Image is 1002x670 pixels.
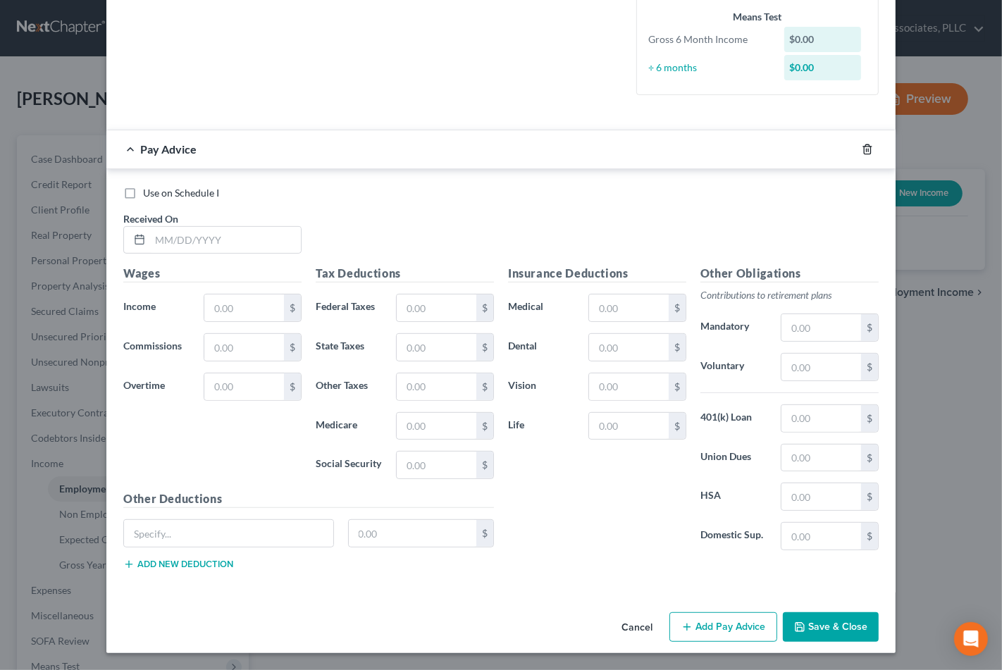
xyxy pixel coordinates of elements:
h5: Other Deductions [123,490,494,508]
div: Means Test [648,10,867,24]
div: $0.00 [784,27,862,52]
button: Cancel [610,614,664,642]
div: $ [861,405,878,432]
div: $ [476,373,493,400]
div: $ [476,413,493,440]
input: 0.00 [397,294,476,321]
span: Received On [123,213,178,225]
h5: Tax Deductions [316,265,494,283]
label: State Taxes [309,333,389,361]
div: $ [284,294,301,321]
span: Income [123,300,156,312]
input: 0.00 [589,413,669,440]
input: 0.00 [781,445,861,471]
label: Commissions [116,333,197,361]
input: 0.00 [781,314,861,341]
label: Federal Taxes [309,294,389,322]
label: 401(k) Loan [693,404,774,433]
input: 0.00 [397,373,476,400]
input: 0.00 [397,413,476,440]
button: Add new deduction [123,559,233,570]
span: Pay Advice [140,142,197,156]
label: Medical [501,294,581,322]
div: $ [861,314,878,341]
h5: Other Obligations [700,265,879,283]
div: $ [284,334,301,361]
input: MM/DD/YYYY [150,227,301,254]
p: Contributions to retirement plans [700,288,879,302]
input: 0.00 [589,373,669,400]
div: $ [861,523,878,550]
button: Add Pay Advice [669,612,777,642]
input: 0.00 [781,405,861,432]
div: $ [669,373,686,400]
input: 0.00 [349,520,477,547]
label: Medicare [309,412,389,440]
div: $ [669,413,686,440]
div: $ [861,483,878,510]
label: Social Security [309,451,389,479]
input: 0.00 [397,334,476,361]
label: Voluntary [693,353,774,381]
div: $ [669,334,686,361]
label: Other Taxes [309,373,389,401]
input: 0.00 [781,483,861,510]
div: $ [669,294,686,321]
div: $ [476,334,493,361]
div: $ [476,294,493,321]
label: Dental [501,333,581,361]
input: 0.00 [204,334,284,361]
div: $ [476,520,493,547]
h5: Insurance Deductions [508,265,686,283]
input: 0.00 [204,294,284,321]
div: $ [861,354,878,380]
div: ÷ 6 months [641,61,777,75]
div: $ [476,452,493,478]
label: Overtime [116,373,197,401]
div: Gross 6 Month Income [641,32,777,46]
input: 0.00 [781,523,861,550]
input: Specify... [124,520,333,547]
h5: Wages [123,265,302,283]
div: $ [284,373,301,400]
label: Union Dues [693,444,774,472]
input: 0.00 [397,452,476,478]
button: Save & Close [783,612,879,642]
label: HSA [693,483,774,511]
div: $ [861,445,878,471]
div: $0.00 [784,55,862,80]
input: 0.00 [589,334,669,361]
input: 0.00 [204,373,284,400]
span: Use on Schedule I [143,187,219,199]
label: Mandatory [693,314,774,342]
div: Open Intercom Messenger [954,622,988,656]
label: Vision [501,373,581,401]
input: 0.00 [781,354,861,380]
label: Life [501,412,581,440]
label: Domestic Sup. [693,522,774,550]
input: 0.00 [589,294,669,321]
